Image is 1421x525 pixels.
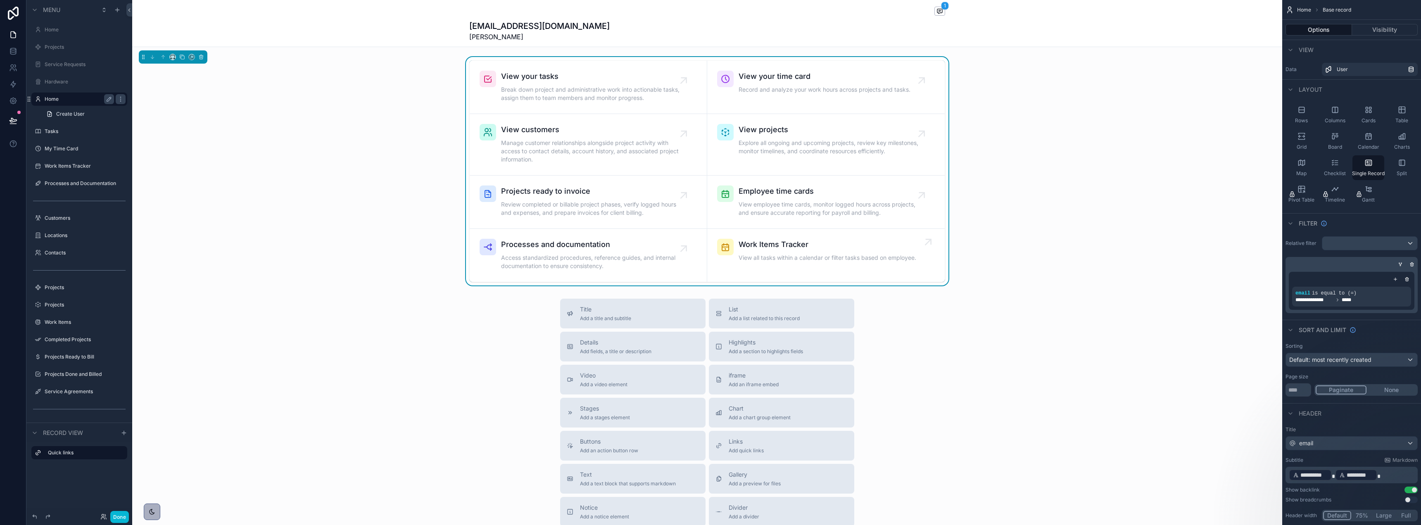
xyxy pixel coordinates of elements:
[110,511,129,523] button: Done
[45,96,111,102] a: Home
[1299,219,1317,228] span: Filter
[45,78,126,85] label: Hardware
[1299,409,1321,418] span: Header
[560,398,706,428] button: StagesAdd a stages element
[580,437,638,446] span: Buttons
[729,348,803,355] span: Add a section to highlights fields
[729,404,791,413] span: Chart
[41,107,127,121] a: Create User
[580,305,631,314] span: Title
[501,124,684,135] span: View customers
[45,319,126,325] label: Work Items
[560,365,706,394] button: VideoAdd a video element
[709,365,854,394] button: iframeAdd an iframe embed
[1286,102,1317,127] button: Rows
[1362,197,1375,203] span: Gantt
[1299,326,1346,334] span: Sort And Limit
[501,86,684,102] span: Break down project and administrative work into actionable tasks, assign them to team members and...
[45,354,126,360] label: Projects Ready to Bill
[45,61,126,68] a: Service Requests
[45,388,126,395] a: Service Agreements
[729,480,781,487] span: Add a preview for files
[469,32,610,42] span: [PERSON_NAME]
[739,254,916,262] span: View all tasks within a calendar or filter tasks based on employee.
[45,371,126,378] label: Projects Done and Billed
[729,447,764,454] span: Add quick links
[739,139,922,155] span: Explore all ongoing and upcoming projects, review key milestones, monitor timelines, and coordina...
[45,284,126,291] a: Projects
[48,449,121,456] label: Quick links
[1297,144,1307,150] span: Grid
[1319,102,1351,127] button: Columns
[1288,197,1314,203] span: Pivot Table
[709,431,854,461] button: LinksAdd quick links
[1295,117,1308,124] span: Rows
[739,185,922,197] span: Employee time cards
[26,442,132,468] div: scrollable content
[1328,144,1342,150] span: Board
[934,7,945,17] button: 1
[1299,439,1313,447] span: email
[729,513,759,520] span: Add a divider
[1386,102,1418,127] button: Table
[470,61,707,114] a: View your tasksBreak down project and administrative work into actionable tasks, assign them to t...
[580,414,630,421] span: Add a stages element
[1286,457,1303,463] label: Subtitle
[1352,170,1385,177] span: Single Record
[1352,182,1384,207] button: Gantt
[501,139,684,164] span: Manage customer relationships alongside project activity with access to contact details, account ...
[580,470,676,479] span: Text
[709,398,854,428] button: ChartAdd a chart group element
[1286,373,1308,380] label: Page size
[729,381,779,388] span: Add an iframe embed
[739,239,916,250] span: Work Items Tracker
[56,111,85,117] span: Create User
[470,114,707,176] a: View customersManage customer relationships alongside project activity with access to contact det...
[1352,102,1384,127] button: Cards
[1299,86,1322,94] span: Layout
[1319,155,1351,180] button: Checklist
[729,504,759,512] span: Divider
[739,200,922,217] span: View employee time cards, monitor logged hours across projects, and ensure accurate reporting for...
[1286,155,1317,180] button: Map
[45,163,126,169] a: Work Items Tracker
[45,232,126,239] label: Locations
[729,315,800,322] span: Add a list related to this record
[1319,129,1351,154] button: Board
[580,371,627,380] span: Video
[709,332,854,361] button: HighlightsAdd a section to highlights fields
[45,180,126,187] label: Processes and Documentation
[1286,353,1418,367] button: Default: most recently created
[45,302,126,308] a: Projects
[470,229,707,282] a: Processes and documentationAccess standardized procedures, reference guides, and internal documen...
[707,61,945,114] a: View your time cardRecord and analyze your work hours across projects and tasks.
[45,26,126,33] label: Home
[739,86,910,94] span: Record and analyze your work hours across projects and tasks.
[1319,182,1351,207] button: Timeline
[1289,356,1371,363] span: Default: most recently created
[501,185,684,197] span: Projects ready to invoice
[501,200,684,217] span: Review completed or billable project phases, verify logged hours and expenses, and prepare invoic...
[45,336,126,343] label: Completed Projects
[1286,343,1302,349] label: Sorting
[1394,144,1410,150] span: Charts
[729,437,764,446] span: Links
[469,20,610,32] h1: [EMAIL_ADDRESS][DOMAIN_NAME]
[729,470,781,479] span: Gallery
[1256,463,1421,521] iframe: Intercom notifications message
[45,44,126,50] label: Projects
[1316,385,1366,394] button: Paginate
[1352,155,1384,180] button: Single Record
[580,338,651,347] span: Details
[1312,290,1357,296] span: is equal to (=)
[1384,457,1418,463] a: Markdown
[580,381,627,388] span: Add a video element
[1324,170,1346,177] span: Checklist
[501,254,684,270] span: Access standardized procedures, reference guides, and internal documentation to ensure consistency.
